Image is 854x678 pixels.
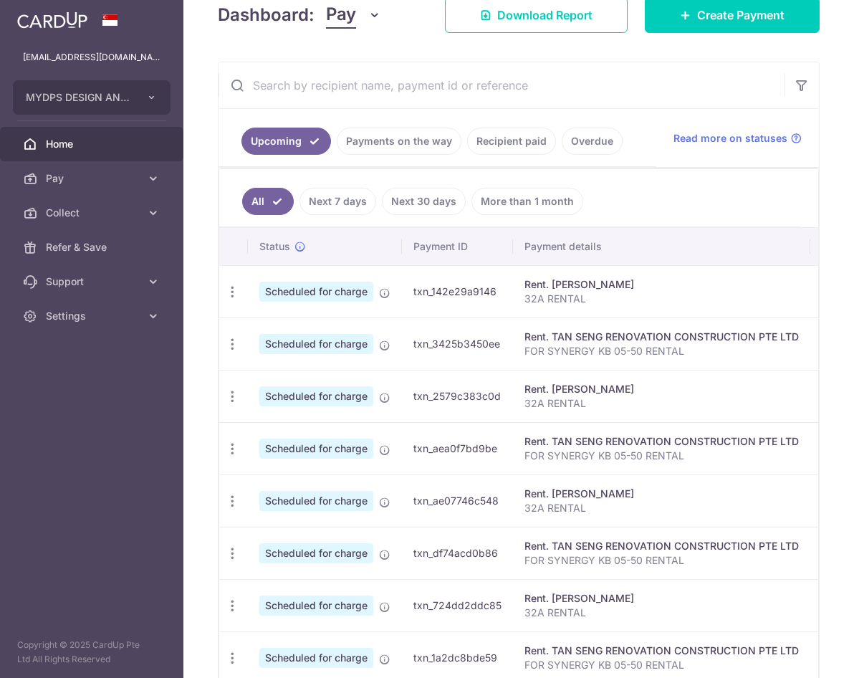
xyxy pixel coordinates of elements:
p: 32A RENTAL [524,396,799,411]
p: 32A RENTAL [524,606,799,620]
span: Settings [46,309,140,323]
th: Payment ID [402,228,513,265]
h4: Dashboard: [218,2,315,28]
p: 32A RENTAL [524,292,799,306]
span: Pay [326,1,356,29]
a: Upcoming [241,128,331,155]
span: Home [46,137,140,151]
span: Scheduled for charge [259,648,373,668]
input: Search by recipient name, payment id or reference [219,62,785,108]
td: txn_2579c383c0d [402,370,513,422]
span: Status [259,239,290,254]
span: MYDPS DESIGN AND CONSTRUCTION PTE. LTD. [26,90,132,105]
div: Rent. TAN SENG RENOVATION CONSTRUCTION PTE LTD [524,644,799,658]
a: All [242,188,294,215]
td: txn_142e29a9146 [402,265,513,317]
span: Download Report [497,6,592,24]
a: Next 7 days [299,188,376,215]
img: CardUp [17,11,87,29]
th: Payment details [513,228,810,265]
span: Help [32,10,62,23]
p: FOR SYNERGY KB 05-50 RENTAL [524,449,799,463]
a: Recipient paid [467,128,556,155]
a: More than 1 month [471,188,583,215]
div: Rent. TAN SENG RENOVATION CONSTRUCTION PTE LTD [524,434,799,449]
span: Scheduled for charge [259,491,373,511]
span: Scheduled for charge [259,386,373,406]
a: Read more on statuses [673,131,802,145]
span: Scheduled for charge [259,282,373,302]
div: Rent. [PERSON_NAME] [524,487,799,501]
a: Payments on the way [337,128,461,155]
span: Scheduled for charge [259,543,373,563]
a: Next 30 days [382,188,466,215]
span: Read more on statuses [673,131,787,145]
div: Rent. TAN SENG RENOVATION CONSTRUCTION PTE LTD [524,330,799,344]
span: Scheduled for charge [259,596,373,616]
a: Overdue [562,128,623,155]
span: Refer & Save [46,240,140,254]
td: txn_aea0f7bd9be [402,422,513,474]
span: Create Payment [697,6,785,24]
td: txn_df74acd0b86 [402,527,513,579]
div: Rent. [PERSON_NAME] [524,591,799,606]
span: Pay [46,171,140,186]
button: MYDPS DESIGN AND CONSTRUCTION PTE. LTD. [13,80,171,115]
p: FOR SYNERGY KB 05-50 RENTAL [524,658,799,672]
button: Pay [326,1,381,29]
span: Scheduled for charge [259,439,373,459]
span: Collect [46,206,140,220]
td: txn_ae07746c548 [402,474,513,527]
p: [EMAIL_ADDRESS][DOMAIN_NAME] [23,50,160,65]
span: Scheduled for charge [259,334,373,354]
p: 32A RENTAL [524,501,799,515]
div: Rent. TAN SENG RENOVATION CONSTRUCTION PTE LTD [524,539,799,553]
p: FOR SYNERGY KB 05-50 RENTAL [524,553,799,568]
div: Rent. [PERSON_NAME] [524,382,799,396]
p: FOR SYNERGY KB 05-50 RENTAL [524,344,799,358]
div: Rent. [PERSON_NAME] [524,277,799,292]
td: txn_3425b3450ee [402,317,513,370]
span: Support [46,274,140,289]
td: txn_724dd2ddc85 [402,579,513,631]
